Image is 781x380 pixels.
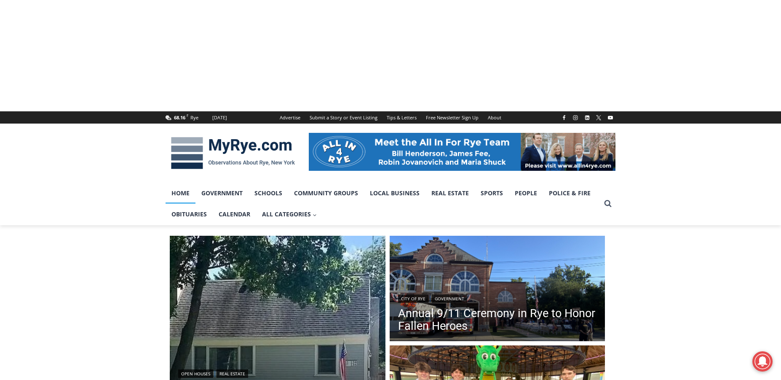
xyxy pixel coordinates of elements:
div: [DATE] [212,114,227,121]
div: | [178,368,377,378]
a: Instagram [570,113,580,123]
a: Linkedin [582,113,592,123]
a: Government [432,294,467,303]
img: All in for Rye [309,133,615,171]
a: Submit a Story or Event Listing [305,111,382,124]
a: Schools [249,183,288,204]
a: Police & Fire [543,183,596,204]
a: Advertise [275,111,305,124]
span: 68.16 [174,114,185,121]
a: Annual 9/11 Ceremony in Rye to Honor Fallen Heroes [398,307,597,332]
div: Rye [190,114,198,121]
img: (PHOTO: The City of Rye 9-11 ceremony on Wednesday, September 11, 2024. It was the 23rd anniversa... [390,236,605,344]
img: MyRye.com [166,131,300,175]
a: About [483,111,506,124]
a: People [509,183,543,204]
a: Government [195,183,249,204]
nav: Secondary Navigation [275,111,506,124]
a: All Categories [256,204,323,225]
a: City of Rye [398,294,428,303]
a: Real Estate [425,183,475,204]
a: Community Groups [288,183,364,204]
a: YouTube [605,113,615,123]
a: Real Estate [217,369,248,378]
a: Local Business [364,183,425,204]
a: Read More Annual 9/11 Ceremony in Rye to Honor Fallen Heroes [390,236,605,344]
span: All Categories [262,210,317,219]
a: Open Houses [178,369,213,378]
a: Home [166,183,195,204]
div: | [398,293,597,303]
a: Sports [475,183,509,204]
a: X [594,113,604,123]
nav: Primary Navigation [166,183,600,225]
button: View Search Form [600,196,615,211]
a: Calendar [213,204,256,225]
a: Facebook [559,113,569,123]
span: F [187,113,188,118]
a: Free Newsletter Sign Up [421,111,483,124]
a: Tips & Letters [382,111,421,124]
a: Obituaries [166,204,213,225]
